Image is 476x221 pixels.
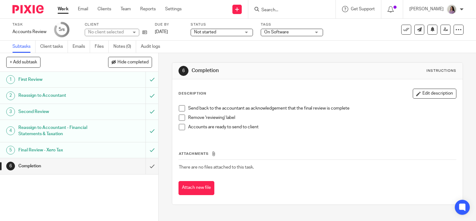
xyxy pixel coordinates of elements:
[18,91,99,100] h1: Reassign to Accountant
[12,41,36,53] a: Subtasks
[6,107,15,116] div: 3
[409,6,444,12] p: [PERSON_NAME]
[426,68,456,73] div: Instructions
[6,126,15,135] div: 4
[117,60,149,65] span: Hide completed
[155,22,183,27] label: Due by
[6,162,15,170] div: 6
[178,66,188,76] div: 6
[18,107,99,116] h1: Second Review
[73,41,90,53] a: Emails
[191,22,253,27] label: Status
[141,41,165,53] a: Audit logs
[413,89,456,99] button: Edit description
[98,6,111,12] a: Clients
[351,7,375,11] span: Get Support
[179,152,209,155] span: Attachments
[188,105,456,111] p: Send back to the accountant as acknowledgement that the final review is complete
[261,7,317,13] input: Search
[59,26,65,33] div: 5
[113,41,136,53] a: Notes (0)
[178,91,206,96] p: Description
[18,145,99,155] h1: Final Review - Xero Tax
[61,28,65,32] small: /6
[447,4,457,14] img: Olivia.jpg
[18,123,99,139] h1: Reassign to Accountant - Financial Statements & Taxation
[188,124,456,130] p: Accounts are ready to send to client
[6,75,15,84] div: 1
[121,6,131,12] a: Team
[165,6,182,12] a: Settings
[18,75,99,84] h1: First Review
[95,41,109,53] a: Files
[12,5,44,13] img: Pixie
[78,6,88,12] a: Email
[6,146,15,155] div: 5
[140,6,156,12] a: Reports
[6,57,40,67] button: + Add subtask
[108,57,152,67] button: Hide completed
[85,22,147,27] label: Client
[179,165,254,169] span: There are no files attached to this task.
[192,67,331,74] h1: Completion
[194,30,216,34] span: Not started
[12,22,46,27] label: Task
[188,115,456,121] p: Remove 'reviewing' label
[261,22,323,27] label: Tags
[264,30,289,34] span: On Software
[6,91,15,100] div: 2
[155,30,168,34] span: [DATE]
[178,181,214,195] button: Attach new file
[88,29,129,35] div: No client selected
[58,6,69,12] a: Work
[40,41,68,53] a: Client tasks
[12,29,46,35] div: Accounts Review
[18,161,99,171] h1: Completion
